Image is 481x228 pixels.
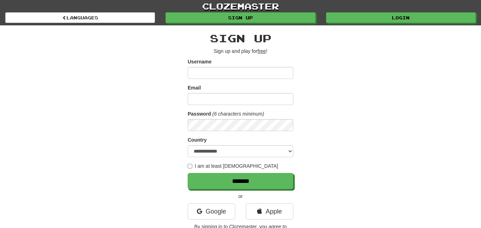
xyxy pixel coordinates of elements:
[188,164,192,168] input: I am at least [DEMOGRAPHIC_DATA]
[188,110,211,117] label: Password
[188,203,235,220] a: Google
[257,48,266,54] u: free
[188,48,293,55] p: Sign up and play for !
[212,111,264,117] em: (6 characters minimum)
[188,84,201,91] label: Email
[326,12,476,23] a: Login
[188,136,207,143] label: Country
[188,32,293,44] h2: Sign up
[188,58,212,65] label: Username
[165,12,315,23] a: Sign up
[5,12,155,23] a: Languages
[188,162,278,170] label: I am at least [DEMOGRAPHIC_DATA]
[246,203,293,220] a: Apple
[188,193,293,200] p: or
